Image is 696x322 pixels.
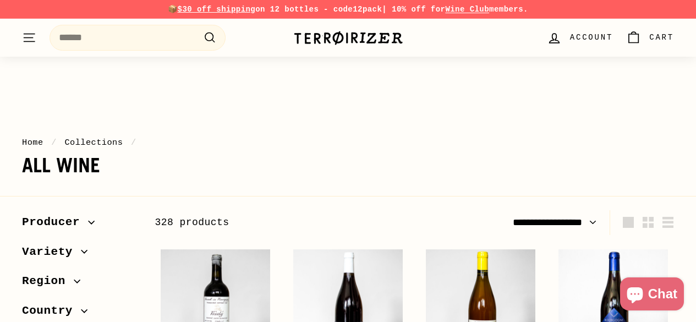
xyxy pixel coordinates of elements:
[445,5,489,14] a: Wine Club
[353,5,382,14] strong: 12pack
[64,138,123,148] a: Collections
[570,31,613,43] span: Account
[22,155,674,177] h1: All wine
[22,240,137,270] button: Variety
[178,5,256,14] span: $30 off shipping
[22,243,81,261] span: Variety
[22,210,137,240] button: Producer
[22,136,674,149] nav: breadcrumbs
[22,272,74,291] span: Region
[48,138,59,148] span: /
[617,277,687,313] inbox-online-store-chat: Shopify online store chat
[155,215,414,231] div: 328 products
[22,302,81,320] span: Country
[22,138,43,148] a: Home
[22,3,674,15] p: 📦 on 12 bottles - code | 10% off for members.
[22,213,88,232] span: Producer
[620,21,681,54] a: Cart
[649,31,674,43] span: Cart
[540,21,620,54] a: Account
[128,138,139,148] span: /
[22,269,137,299] button: Region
